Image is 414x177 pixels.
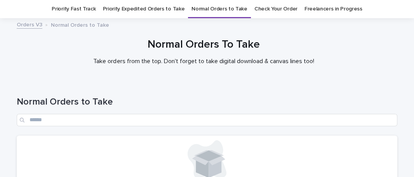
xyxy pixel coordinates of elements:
h1: Normal Orders to Take [17,96,397,108]
p: Normal Orders to Take [51,20,109,29]
h1: Normal Orders To Take [13,38,394,52]
a: Orders V3 [17,20,42,29]
p: Take orders from the top. Don't forget to take digital download & canvas lines too! [48,58,359,65]
input: Search [17,114,397,126]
